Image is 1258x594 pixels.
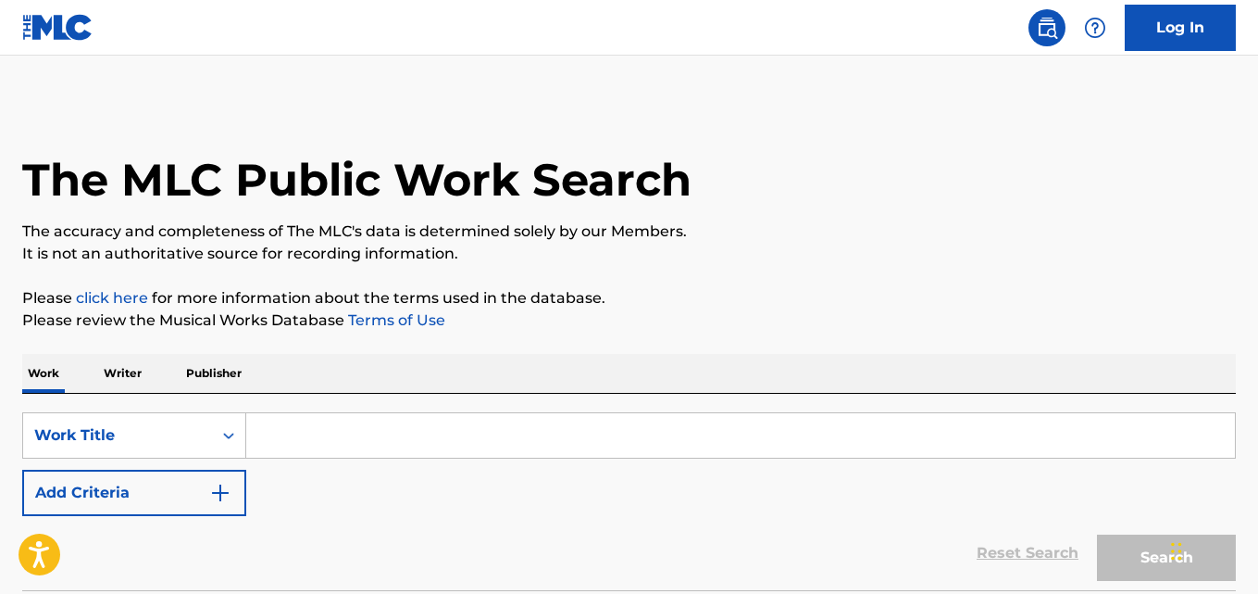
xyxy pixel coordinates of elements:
[34,424,201,447] div: Work Title
[1036,17,1058,39] img: search
[181,354,247,393] p: Publisher
[22,287,1236,310] p: Please for more information about the terms used in the database.
[22,470,246,516] button: Add Criteria
[98,354,147,393] p: Writer
[1077,9,1114,46] div: Help
[1084,17,1106,39] img: help
[76,289,148,307] a: click here
[1165,505,1258,594] iframe: Chat Widget
[22,310,1236,332] p: Please review the Musical Works Database
[209,482,231,504] img: 9d2ae6d4665cec9f34b9.svg
[22,412,1236,590] form: Search Form
[22,354,65,393] p: Work
[22,243,1236,265] p: It is not an authoritative source for recording information.
[22,14,93,41] img: MLC Logo
[22,152,691,208] h1: The MLC Public Work Search
[1125,5,1236,51] a: Log In
[1028,9,1065,46] a: Public Search
[344,311,445,329] a: Terms of Use
[1171,524,1182,579] div: Drag
[22,221,1236,243] p: The accuracy and completeness of The MLC's data is determined solely by our Members.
